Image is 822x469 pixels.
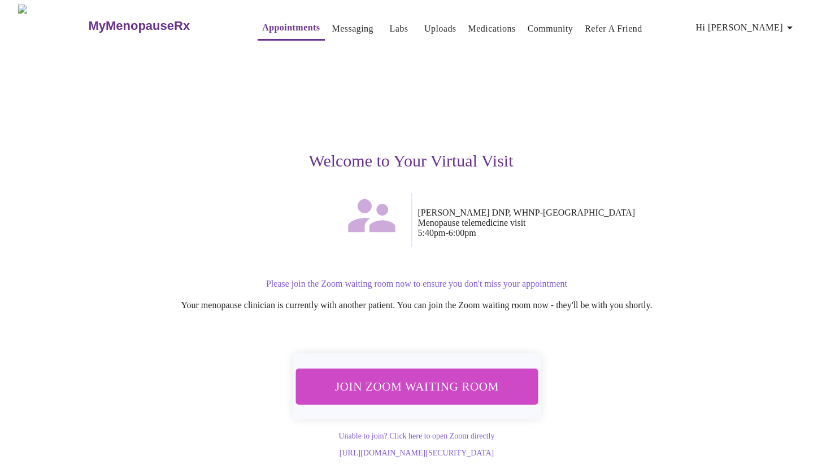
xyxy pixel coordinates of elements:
[18,5,87,47] img: MyMenopauseRx Logo
[528,21,573,37] a: Community
[63,151,759,170] h3: Welcome to Your Virtual Visit
[418,208,759,238] p: [PERSON_NAME] DNP, WHNP-[GEOGRAPHIC_DATA] Menopause telemedicine visit 5:40pm - 6:00pm
[75,300,759,310] p: Your menopause clinician is currently with another patient. You can join the Zoom waiting room no...
[420,17,461,40] button: Uploads
[464,17,520,40] button: Medications
[75,279,759,289] p: Please join the Zoom waiting room now to ensure you don't miss your appointment
[580,17,647,40] button: Refer a Friend
[328,17,378,40] button: Messaging
[307,376,527,397] span: Join Zoom Waiting Room
[390,21,408,37] a: Labs
[340,449,494,457] a: [URL][DOMAIN_NAME][SECURITY_DATA]
[338,432,494,440] a: Unable to join? Click here to open Zoom directly
[292,368,541,405] button: Join Zoom Waiting Room
[468,21,516,37] a: Medications
[262,20,320,36] a: Appointments
[87,6,235,46] a: MyMenopauseRx
[585,21,642,37] a: Refer a Friend
[332,21,373,37] a: Messaging
[381,17,417,40] button: Labs
[88,19,190,33] h3: MyMenopauseRx
[696,20,797,36] span: Hi [PERSON_NAME]
[258,16,324,41] button: Appointments
[424,21,456,37] a: Uploads
[523,17,578,40] button: Community
[691,16,801,39] button: Hi [PERSON_NAME]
